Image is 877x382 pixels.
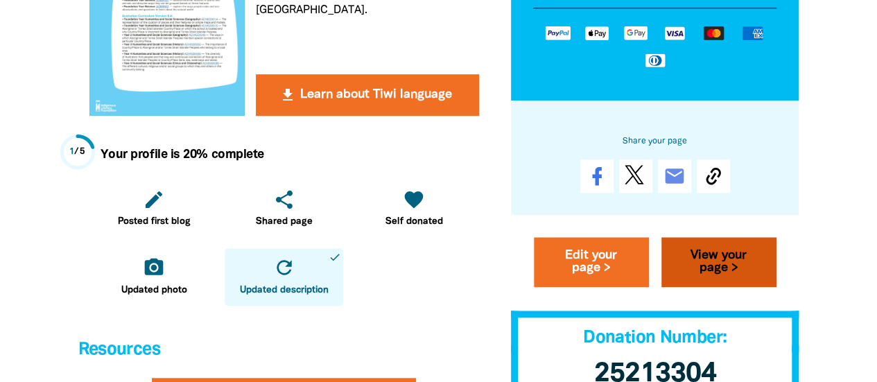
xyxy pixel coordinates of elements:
[225,180,343,238] a: shareShared page
[273,189,295,211] i: share
[539,25,578,41] img: Paypal logo
[256,74,478,116] button: get_app Learn about Tiwi language
[385,215,442,229] span: Self donated
[663,165,686,187] i: email
[733,25,772,41] img: American Express logo
[240,284,329,297] span: Updated description
[78,342,160,358] span: Resources
[636,52,675,68] img: Diners Club logo
[143,189,165,211] i: edit
[101,149,264,160] strong: Your profile is 20% complete
[533,133,777,148] h6: Share your page
[279,87,296,103] i: get_app
[697,159,730,193] button: Copy Link
[583,330,727,346] span: Donation Number:
[578,25,616,41] img: Apple Pay logo
[118,215,191,229] span: Posted first blog
[661,237,776,287] a: View your page >
[533,14,777,78] div: Available payment methods
[619,159,652,193] a: Post
[354,180,473,238] a: favoriteSelf donated
[121,284,187,297] span: Updated photo
[95,180,214,238] a: editPosted first blog
[658,159,691,193] a: email
[580,159,614,193] a: Share
[616,25,655,41] img: Google Pay logo
[273,257,295,279] i: refresh
[655,25,694,41] img: Visa logo
[95,248,214,306] a: camera_altUpdated photo
[69,147,75,155] span: 1
[225,248,343,306] a: refreshUpdated descriptiondone
[534,237,649,287] a: Edit your page >
[329,251,341,263] i: done
[694,25,733,41] img: Mastercard logo
[403,189,425,211] i: favorite
[69,145,85,158] div: / 5
[256,215,313,229] span: Shared page
[143,257,165,279] i: camera_alt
